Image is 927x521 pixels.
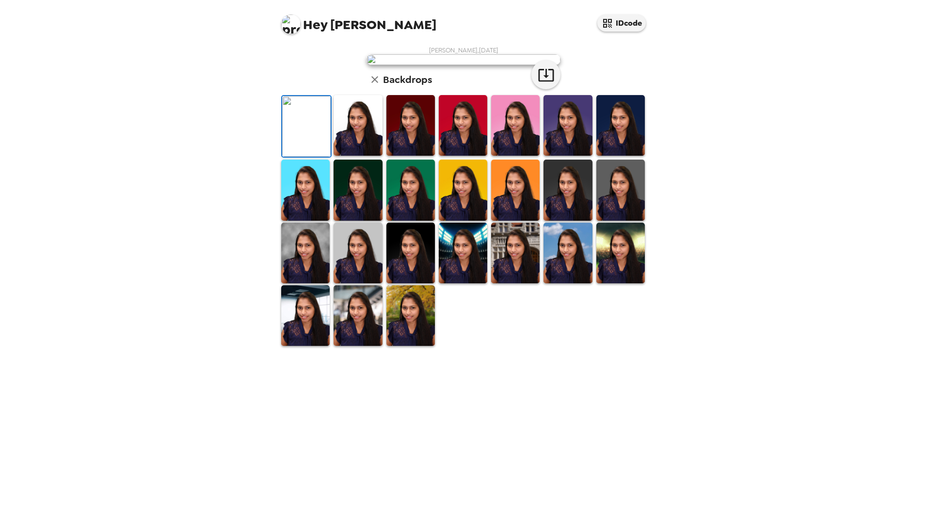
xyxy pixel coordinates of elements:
[303,16,327,33] span: Hey
[367,54,560,65] img: user
[282,96,331,157] img: Original
[429,46,498,54] span: [PERSON_NAME] , [DATE]
[383,72,432,87] h6: Backdrops
[281,15,301,34] img: profile pic
[597,15,646,32] button: IDcode
[281,10,436,32] span: [PERSON_NAME]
